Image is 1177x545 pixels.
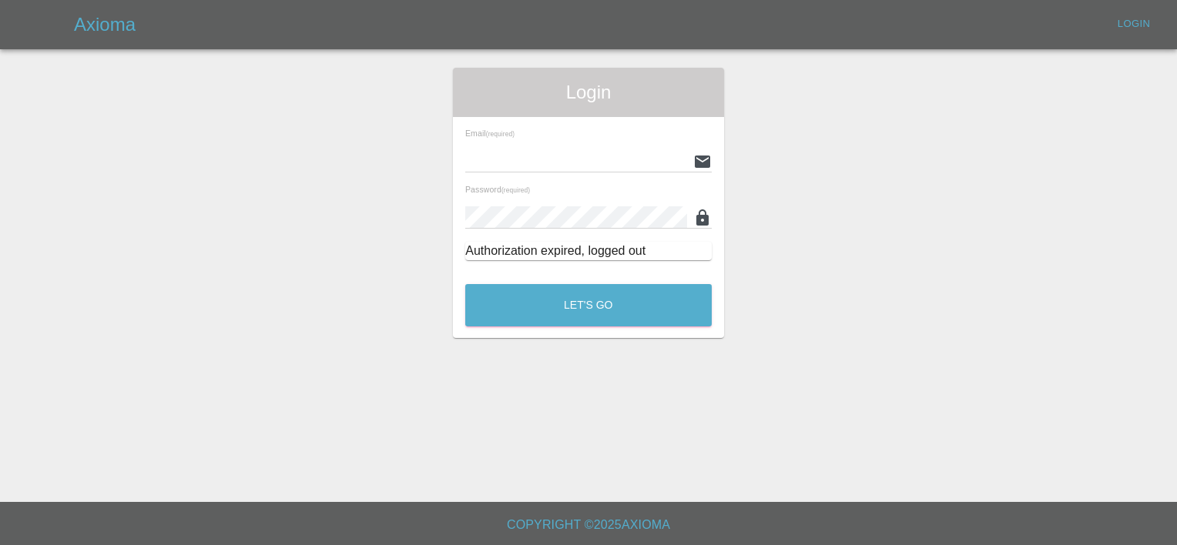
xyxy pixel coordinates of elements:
span: Password [465,185,530,194]
button: Let's Go [465,284,712,326]
a: Login [1109,12,1159,36]
span: Email [465,129,515,138]
div: Authorization expired, logged out [465,242,712,260]
span: Login [465,80,712,105]
h5: Axioma [74,12,136,37]
small: (required) [486,131,515,138]
h6: Copyright © 2025 Axioma [12,514,1165,536]
small: (required) [501,187,530,194]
